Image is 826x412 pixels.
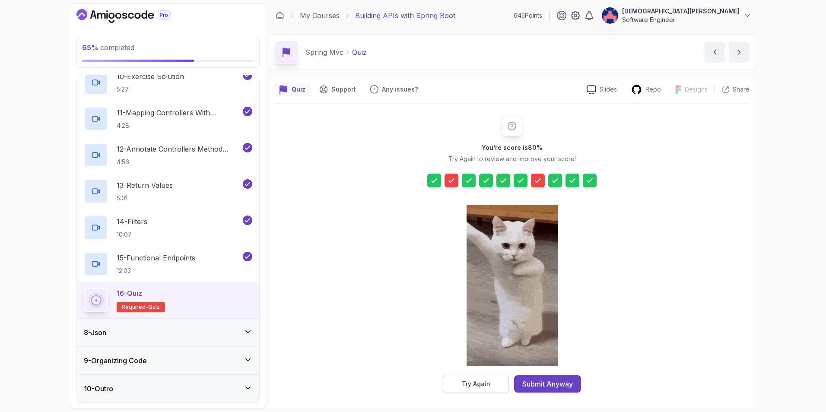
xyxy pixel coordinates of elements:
[522,379,573,389] div: Submit Anyway
[467,205,558,366] img: cool-cat
[117,180,173,190] p: 13 - Return Values
[462,380,490,388] div: Try Again
[117,230,147,239] p: 10:07
[76,9,191,23] a: Dashboard
[601,7,752,24] button: user profile image[DEMOGRAPHIC_DATA][PERSON_NAME]Software Engineer
[514,375,581,393] button: Submit Anyway
[77,375,259,402] button: 10-Outro
[84,327,106,338] h3: 8 - Json
[729,42,750,63] button: next content
[580,85,624,94] a: Slides
[624,84,668,95] a: Repo
[117,121,241,130] p: 4:28
[600,85,617,94] p: Slides
[331,85,356,94] p: Support
[117,266,195,275] p: 12:03
[117,194,173,203] p: 5:01
[305,47,343,57] p: Spring Mvc
[733,85,750,94] p: Share
[352,47,367,57] p: Quiz
[117,158,241,166] p: 4:56
[84,143,252,167] button: 12-Annotate Controllers Method Arguments4:56
[645,85,661,94] p: Repo
[705,42,725,63] button: previous content
[84,383,113,394] h3: 10 - Outro
[355,10,455,21] p: Building APIs with Spring Boot
[602,7,618,24] img: user profile image
[685,85,708,94] p: Designs
[448,155,576,163] p: Try Again to review and improve your score!
[84,355,147,366] h3: 9 - Organizing Code
[148,304,160,311] span: quiz
[82,43,134,52] span: completed
[715,85,750,94] button: Share
[622,7,740,16] p: [DEMOGRAPHIC_DATA][PERSON_NAME]
[82,43,98,52] span: 65 %
[84,288,252,312] button: 16-QuizRequired-quiz
[300,10,340,21] a: My Courses
[482,143,543,152] h2: You're score is 80 %
[84,179,252,203] button: 13-Return Values5:01
[77,347,259,374] button: 9-Organizing Code
[84,252,252,276] button: 15-Functional Endpoints12:03
[117,253,195,263] p: 15 - Functional Endpoints
[622,16,740,24] p: Software Engineer
[117,144,241,154] p: 12 - Annotate Controllers Method Arguments
[382,85,418,94] p: Any issues?
[443,375,509,393] button: Try Again
[117,85,184,94] p: 5:27
[365,82,423,96] button: Feedback button
[122,304,148,311] span: Required-
[292,85,305,94] p: Quiz
[117,108,241,118] p: 11 - Mapping Controllers With @Requestmapping
[274,82,311,96] button: quiz button
[84,70,252,95] button: 10-Exercise Solution5:27
[77,319,259,346] button: 8-Json
[84,216,252,240] button: 14-Filters10:07
[514,11,542,20] p: 645 Points
[117,288,142,298] p: 16 - Quiz
[314,82,361,96] button: Support button
[276,11,284,20] a: Dashboard
[84,107,252,131] button: 11-Mapping Controllers With @Requestmapping4:28
[117,71,184,82] p: 10 - Exercise Solution
[117,216,147,227] p: 14 - Filters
